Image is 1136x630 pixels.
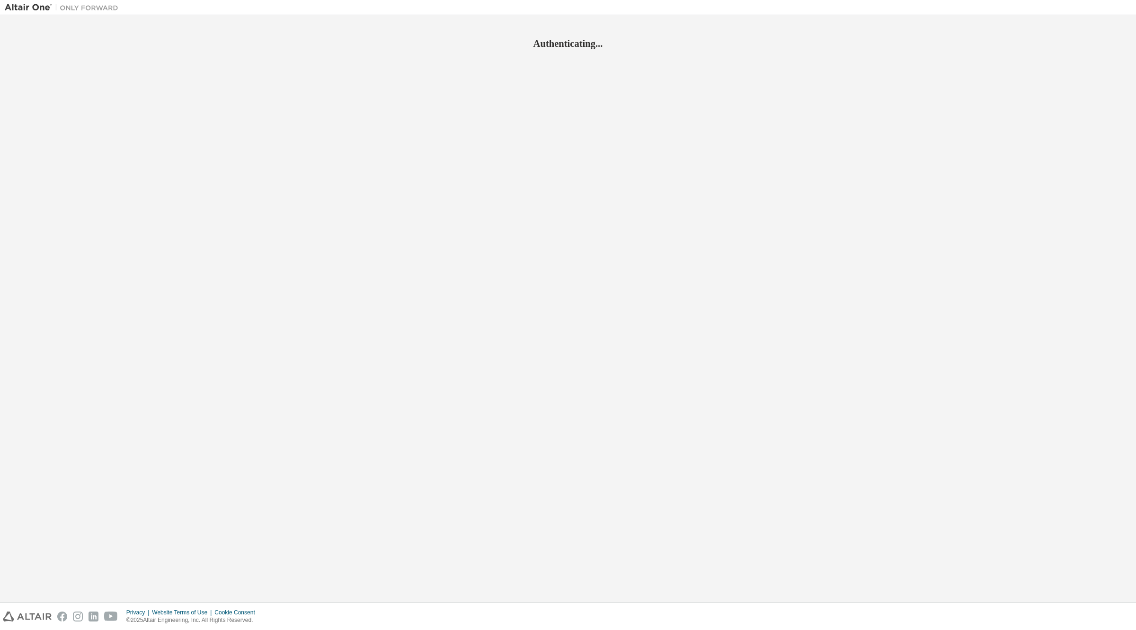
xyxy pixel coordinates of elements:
img: youtube.svg [104,612,118,621]
img: facebook.svg [57,612,67,621]
h2: Authenticating... [5,37,1131,50]
img: Altair One [5,3,123,12]
div: Cookie Consent [214,609,260,616]
img: instagram.svg [73,612,83,621]
div: Website Terms of Use [152,609,214,616]
img: linkedin.svg [89,612,98,621]
div: Privacy [126,609,152,616]
img: altair_logo.svg [3,612,52,621]
p: © 2025 Altair Engineering, Inc. All Rights Reserved. [126,616,261,624]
